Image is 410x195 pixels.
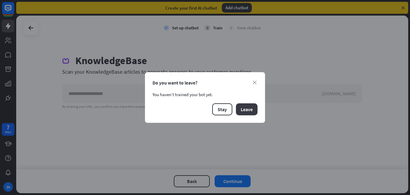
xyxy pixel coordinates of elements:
button: Leave [236,103,258,115]
i: close [253,81,257,84]
button: Open LiveChat chat widget [5,2,23,20]
button: Stay [212,103,232,115]
div: Do you want to leave? [152,80,258,86]
div: You haven’t trained your bot yet. [152,92,258,97]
